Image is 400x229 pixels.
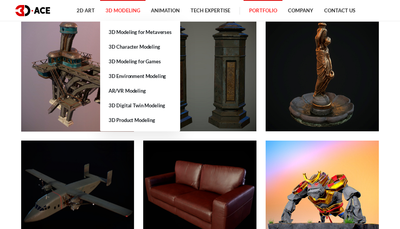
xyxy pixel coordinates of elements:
[139,13,261,136] a: Post
[100,98,180,113] a: 3D Digital Twin Modeling
[100,69,180,83] a: 3D Environment Modeling
[100,39,180,54] a: 3D Character Modeling
[17,13,139,136] a: Pier
[100,83,180,98] a: AR/VR Modeling
[100,54,180,69] a: 3D Modeling for Games
[261,13,383,136] a: Sculpture
[15,5,50,16] img: logo dark
[100,25,180,39] a: 3D Modeling for Metaverses
[100,113,180,127] a: 3D Product Modeling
